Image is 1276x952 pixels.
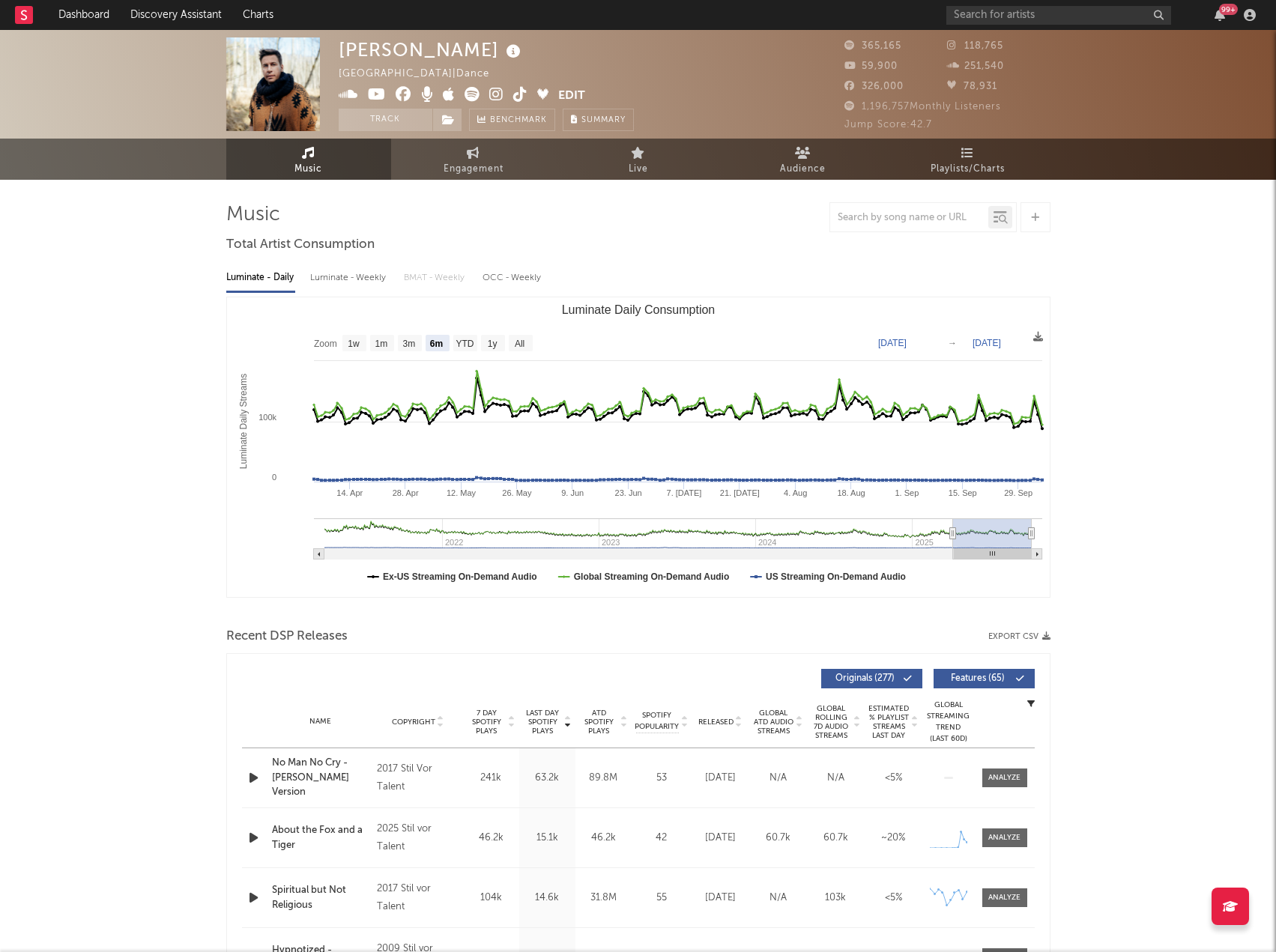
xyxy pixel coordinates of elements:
[446,488,476,497] text: 12. May
[487,339,497,349] text: 1y
[780,160,826,178] span: Audience
[784,488,807,497] text: 4. Aug
[391,139,556,180] a: Engagement
[895,488,919,497] text: 1. Sep
[635,771,688,786] div: 53
[753,709,794,736] span: Global ATD Audio Streams
[467,709,507,736] span: 7 Day Spotify Plays
[886,139,1050,180] a: Playlists/Charts
[934,669,1035,688] button: Features(65)
[558,87,585,106] button: Edit
[272,883,370,912] a: Spiritual but Not Religious
[523,891,572,906] div: 14.6k
[988,632,1050,641] button: Export CSV
[258,413,276,422] text: 100k
[272,716,370,727] div: Name
[695,771,746,786] div: [DATE]
[811,831,861,846] div: 60.7k
[561,303,715,316] text: Luminate Daily Consumption
[514,339,524,349] text: All
[721,139,886,180] a: Audience
[1215,9,1225,21] button: 99+
[392,718,435,727] span: Copyright
[556,139,721,180] a: Live
[226,139,391,180] a: Music
[868,704,910,740] span: Estimated % Playlist Streams Last Day
[579,771,628,786] div: 89.8M
[948,338,957,348] text: →
[811,771,861,786] div: N/A
[467,891,515,906] div: 104k
[868,831,919,846] div: ~ 20 %
[844,61,898,71] span: 59,900
[821,669,922,688] button: Originals(277)
[348,339,360,349] text: 1w
[579,831,628,846] div: 46.2k
[339,37,524,62] div: [PERSON_NAME]
[444,160,504,178] span: Engagement
[483,265,542,291] div: OCC - Weekly
[973,338,1001,348] text: [DATE]
[377,760,459,796] div: 2017 Stil Vor Talent
[469,109,555,131] a: Benchmark
[948,488,976,497] text: 15. Sep
[272,823,370,852] a: About the Fox and a Tiger
[339,65,507,83] div: [GEOGRAPHIC_DATA] | Dance
[563,109,634,131] button: Summary
[339,109,432,131] button: Track
[490,112,547,130] span: Benchmark
[695,831,746,846] div: [DATE]
[926,700,971,745] div: Global Streaming Trend (Last 60D)
[456,339,474,349] text: YTD
[227,297,1050,597] svg: Luminate Daily Consumption
[1004,488,1032,497] text: 29. Sep
[666,488,701,497] text: 7. [DATE]
[392,488,418,497] text: 28. Apr
[844,41,901,51] span: 365,165
[614,488,641,497] text: 23. Jun
[753,771,803,786] div: N/A
[868,891,919,906] div: <5%
[947,41,1003,51] span: 118,765
[635,710,679,733] span: Spotify Popularity
[226,265,295,291] div: Luminate - Daily
[635,891,688,906] div: 55
[943,674,1012,683] span: Features ( 65 )
[698,718,734,727] span: Released
[402,339,415,349] text: 3m
[831,674,900,683] span: Originals ( 277 )
[844,102,1001,112] span: 1,196,757 Monthly Listeners
[294,160,322,178] span: Music
[523,709,563,736] span: Last Day Spotify Plays
[502,488,532,497] text: 26. May
[573,571,729,582] text: Global Streaming On-Demand Audio
[271,473,276,482] text: 0
[579,709,619,736] span: ATD Spotify Plays
[719,488,759,497] text: 21. [DATE]
[310,265,389,291] div: Luminate - Weekly
[226,628,348,646] span: Recent DSP Releases
[844,82,904,91] span: 326,000
[467,831,515,846] div: 46.2k
[377,820,459,856] div: 2025 Stil vor Talent
[238,374,249,469] text: Luminate Daily Streams
[467,771,515,786] div: 241k
[314,339,337,349] text: Zoom
[523,771,572,786] div: 63.2k
[272,756,370,800] a: No Man No Cry - [PERSON_NAME] Version
[581,116,626,124] span: Summary
[629,160,648,178] span: Live
[931,160,1005,178] span: Playlists/Charts
[766,571,906,582] text: US Streaming On-Demand Audio
[226,236,375,254] span: Total Artist Consumption
[830,212,988,224] input: Search by song name or URL
[946,6,1171,25] input: Search for artists
[579,891,628,906] div: 31.8M
[561,488,584,497] text: 9. Jun
[429,339,442,349] text: 6m
[377,880,459,916] div: 2017 Stil vor Talent
[844,120,932,130] span: Jump Score: 42.7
